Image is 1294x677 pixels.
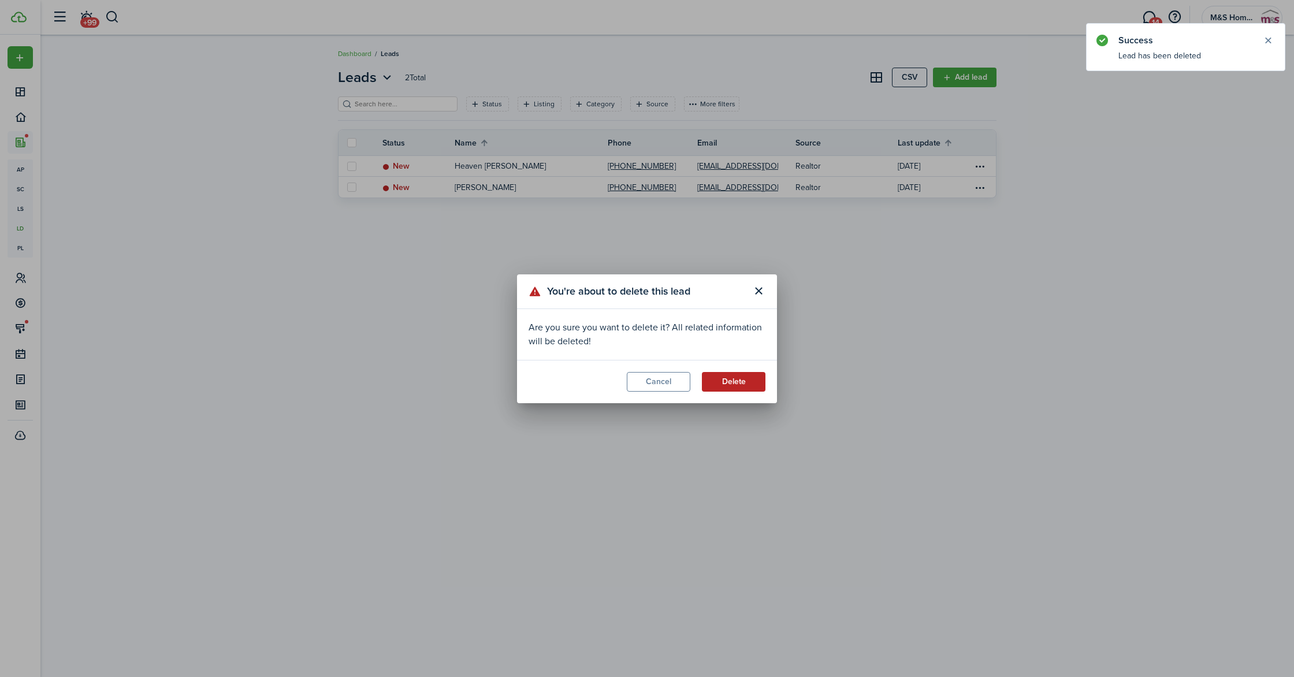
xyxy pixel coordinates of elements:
notify-body: Lead has been deleted [1087,50,1285,70]
button: Close modal [749,281,768,301]
span: You're about to delete this lead [547,284,690,299]
div: Are you sure you want to delete it? All related information will be deleted! [529,321,765,348]
button: Cancel [627,372,690,392]
button: Delete [702,372,765,392]
button: Close notify [1260,32,1276,49]
notify-title: Success [1118,34,1251,47]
